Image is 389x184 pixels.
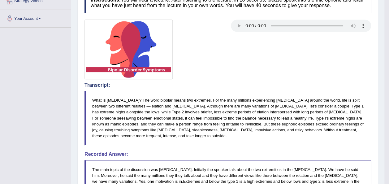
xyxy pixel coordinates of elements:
h4: Transcript: [84,82,371,88]
h4: Recorded Answer: [84,151,371,157]
blockquote: What is [MEDICAL_DATA]? The word bipolar means two extremes. For the many millions experiencing [... [84,91,371,145]
a: Your Account [0,10,71,25]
